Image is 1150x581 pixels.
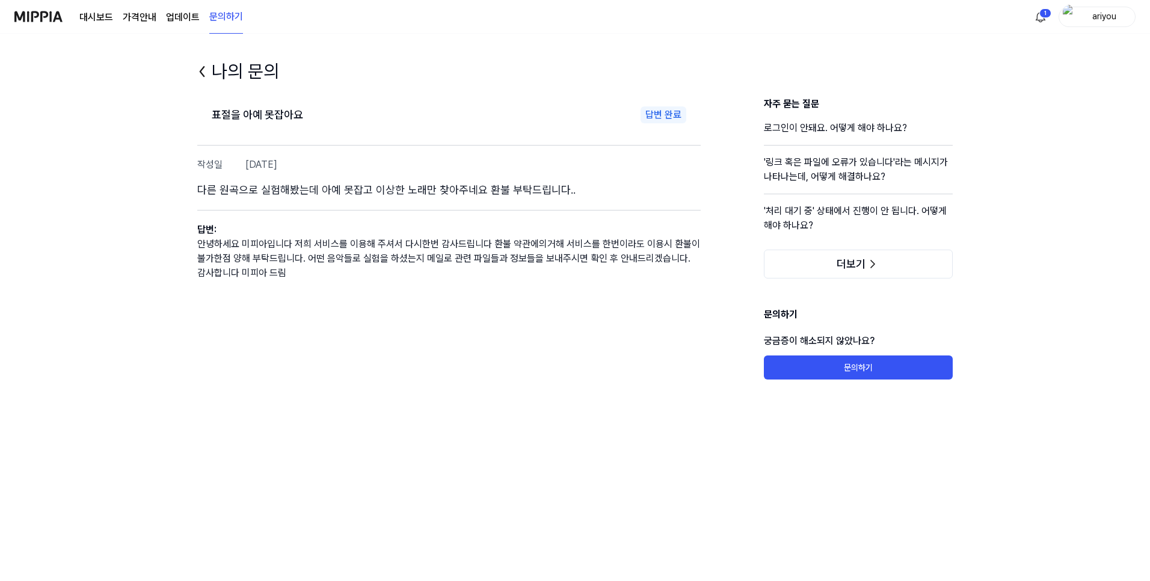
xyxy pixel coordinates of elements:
div: ariyou [1081,10,1128,23]
h2: 표절을 아예 못잡아요 [212,106,303,123]
h3: 답변 : [197,223,701,237]
button: profileariyou [1059,7,1136,27]
p: 궁금증이 해소되지 않았나요? [764,327,953,355]
p: 안녕하세요 미피아입니다 저희 서비스를 이용해 주셔서 다시한번 감사드립니다 환불 약관에의거해 서비스를 한번이라도 이용시 환불이 불가한점 양해 부탁드립니다. 어떤 음악들로 실험을... [197,237,701,280]
img: 알림 [1033,10,1048,24]
a: 문의하기 [209,1,243,34]
a: 로그인이 안돼요. 어떻게 해야 하나요? [764,121,953,145]
div: 답변 완료 [641,106,686,123]
a: 대시보드 [79,10,113,25]
a: 더보기 [764,259,953,270]
button: 문의하기 [764,355,953,380]
h3: 자주 묻는 질문 [764,97,953,111]
img: profile [1063,5,1077,29]
div: 1 [1039,8,1051,18]
p: 다른 원곡으로 실험해봤는데 아예 못잡고 이상한 노래만 찾아주네요 환불 부탁드립니다.. [197,182,701,198]
a: '처리 대기 중' 상태에서 진행이 안 됩니다. 어떻게 해야 하나요? [764,204,953,242]
a: 업데이트 [166,10,200,25]
button: 알림1 [1031,7,1050,26]
h1: 나의 문의 [212,58,279,85]
span: 더보기 [837,258,866,270]
h1: 문의하기 [764,307,953,327]
a: 문의하기 [764,361,953,373]
span: [DATE] [245,158,277,172]
a: '링크 혹은 파일에 오류가 있습니다'라는 메시지가 나타나는데, 어떻게 해결하나요? [764,155,953,194]
button: 가격안내 [123,10,156,25]
button: 더보기 [764,250,953,278]
span: 작성일 [197,158,245,172]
